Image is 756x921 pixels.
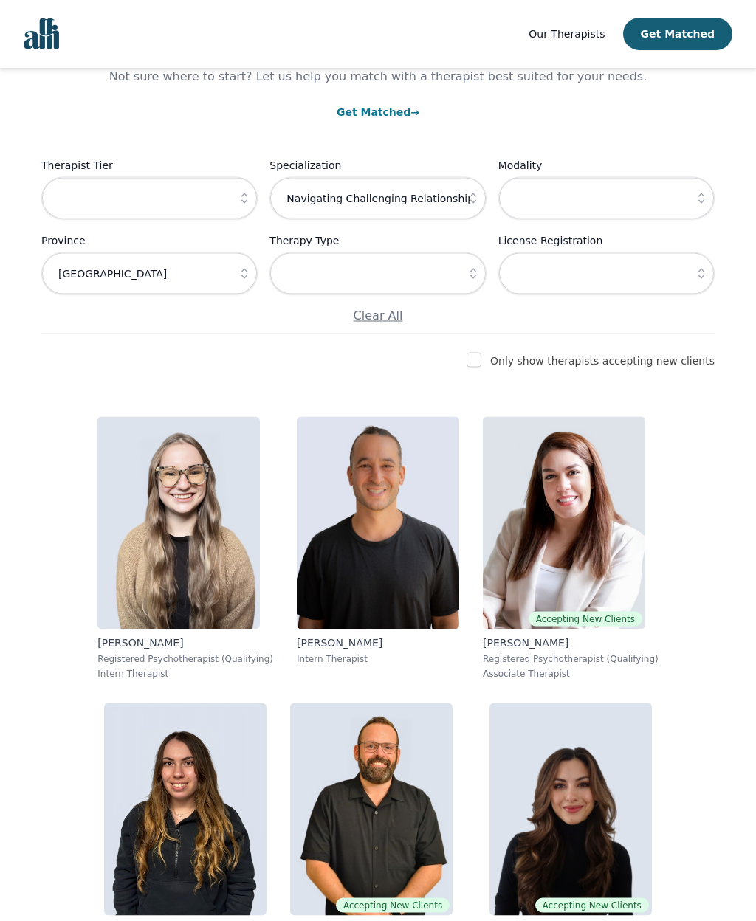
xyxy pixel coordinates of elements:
p: Clear All [41,307,715,325]
label: Province [41,232,258,249]
a: Our Therapists [529,25,605,43]
img: Ava_Pouyandeh [483,417,645,629]
img: alli logo [24,18,59,49]
p: [PERSON_NAME] [297,635,459,650]
p: Registered Psychotherapist (Qualifying) [483,653,659,665]
img: Kavon_Banejad [297,417,459,629]
span: → [410,106,419,118]
p: Not sure where to start? Let us help you match with a therapist best suited for your needs. [94,68,661,86]
p: Registered Psychotherapist (Qualifying) [97,653,273,665]
button: Get Matched [623,18,732,50]
img: Faith_Woodley [97,417,260,629]
label: License Registration [498,232,715,249]
p: [PERSON_NAME] [97,635,273,650]
label: Only show therapists accepting new clients [490,355,715,367]
span: Accepting New Clients [529,612,642,627]
p: Intern Therapist [297,653,459,665]
label: Therapist Tier [41,156,258,174]
img: Saba_Salemi [489,703,652,916]
span: Accepting New Clients [535,898,649,913]
label: Therapy Type [269,232,486,249]
img: Mariangela_Servello [104,703,267,916]
span: Our Therapists [529,28,605,40]
label: Modality [498,156,715,174]
a: Faith_Woodley[PERSON_NAME]Registered Psychotherapist (Qualifying)Intern Therapist [86,405,285,691]
span: Accepting New Clients [336,898,450,913]
p: Associate Therapist [483,668,659,680]
img: Josh_Cadieux [290,703,453,916]
a: Get Matched [337,106,419,118]
p: Intern Therapist [97,668,273,680]
a: Ava_PouyandehAccepting New Clients[PERSON_NAME]Registered Psychotherapist (Qualifying)Associate T... [471,405,670,691]
label: Specialization [269,156,486,174]
p: [PERSON_NAME] [483,635,659,650]
a: Kavon_Banejad[PERSON_NAME]Intern Therapist [285,405,471,691]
